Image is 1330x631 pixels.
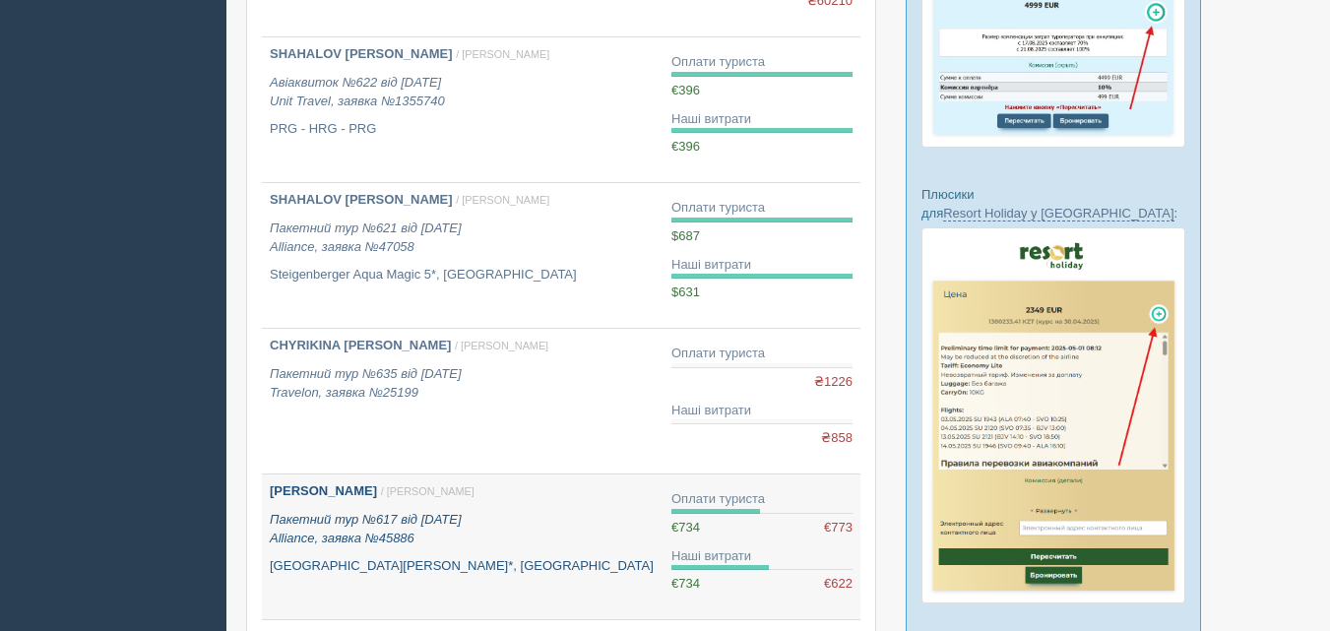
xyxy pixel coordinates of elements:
span: €396 [671,83,700,97]
span: / [PERSON_NAME] [381,485,475,497]
p: [GEOGRAPHIC_DATA][PERSON_NAME]*, [GEOGRAPHIC_DATA] [270,557,656,576]
span: / [PERSON_NAME] [456,48,549,60]
span: $631 [671,284,700,299]
i: Пакетний тур №617 від [DATE] Alliance, заявка №45886 [270,512,462,545]
p: PRG - HRG - PRG [270,120,656,139]
div: Наші витрати [671,402,853,420]
div: Оплати туриста [671,53,853,72]
b: SHAHALOV [PERSON_NAME] [270,192,453,207]
span: ₴1226 [814,373,853,392]
span: €734 [671,520,700,535]
a: SHAHALOV [PERSON_NAME] / [PERSON_NAME] Пакетний тур №621 від [DATE]Alliance, заявка №47058 Steige... [262,183,664,328]
a: CHYRIKINA [PERSON_NAME] / [PERSON_NAME] Пакетний тур №635 від [DATE]Travelon, заявка №25199 [262,329,664,473]
div: Оплати туриста [671,199,853,218]
span: / [PERSON_NAME] [456,194,549,206]
p: Плюсики для : [921,185,1185,222]
div: Оплати туриста [671,345,853,363]
div: Наші витрати [671,547,853,566]
div: Оплати туриста [671,490,853,509]
span: / [PERSON_NAME] [455,340,548,351]
div: Наші витрати [671,256,853,275]
span: €773 [824,519,853,537]
i: Авіаквиток №622 від [DATE] Unit Travel, заявка №1355740 [270,75,445,108]
span: €396 [671,139,700,154]
a: Resort Holiday у [GEOGRAPHIC_DATA] [943,206,1173,221]
a: SHAHALOV [PERSON_NAME] / [PERSON_NAME] Авіаквиток №622 від [DATE]Unit Travel, заявка №1355740 PRG... [262,37,664,182]
img: resort-holiday-%D0%BF%D1%96%D0%B4%D0%B1%D1%96%D1%80%D0%BA%D0%B0-%D1%81%D1%80%D0%BC-%D0%B4%D0%BB%D... [921,227,1185,603]
b: SHAHALOV [PERSON_NAME] [270,46,453,61]
p: Steigenberger Aqua Magic 5*, [GEOGRAPHIC_DATA] [270,266,656,284]
span: €734 [671,576,700,591]
a: [PERSON_NAME] / [PERSON_NAME] Пакетний тур №617 від [DATE]Alliance, заявка №45886 [GEOGRAPHIC_DAT... [262,474,664,619]
div: Наші витрати [671,110,853,129]
b: CHYRIKINA [PERSON_NAME] [270,338,451,352]
span: $687 [671,228,700,243]
i: Пакетний тур №621 від [DATE] Alliance, заявка №47058 [270,221,462,254]
span: €622 [824,575,853,594]
i: Пакетний тур №635 від [DATE] Travelon, заявка №25199 [270,366,462,400]
b: [PERSON_NAME] [270,483,377,498]
span: ₴858 [821,429,853,448]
